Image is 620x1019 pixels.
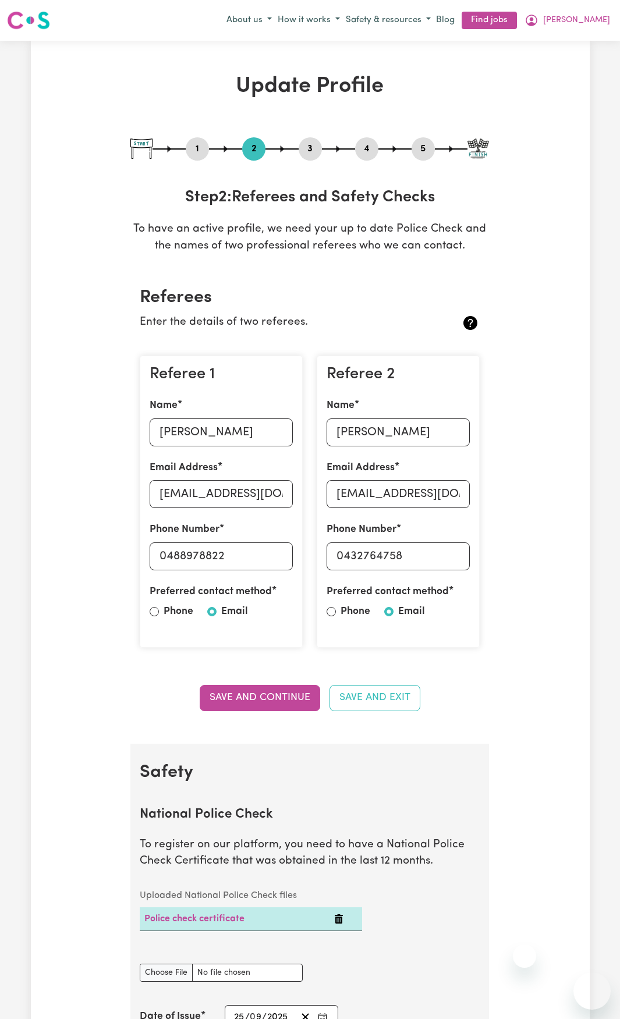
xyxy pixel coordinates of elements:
[200,685,320,711] button: Save and Continue
[412,141,435,157] button: Go to step 5
[513,945,536,968] iframe: Close message
[573,972,611,1010] iframe: Button to launch messaging window
[327,522,396,537] label: Phone Number
[150,584,272,599] label: Preferred contact method
[140,807,480,823] h2: National Police Check
[242,141,265,157] button: Go to step 2
[186,141,209,157] button: Go to step 1
[140,314,423,331] p: Enter the details of two referees.
[343,11,434,30] button: Safety & resources
[327,398,355,413] label: Name
[327,365,470,385] h3: Referee 2
[140,762,480,784] h2: Safety
[334,912,343,926] button: Delete Police check certificate
[327,584,449,599] label: Preferred contact method
[150,365,293,385] h3: Referee 1
[150,522,219,537] label: Phone Number
[330,685,420,711] button: Save and Exit
[144,914,245,924] a: Police check certificate
[299,141,322,157] button: Go to step 3
[140,884,362,907] caption: Uploaded National Police Check files
[150,460,218,475] label: Email Address
[341,604,370,619] label: Phone
[522,10,613,30] button: My Account
[221,604,248,619] label: Email
[462,12,517,30] a: Find jobs
[130,73,489,100] h1: Update Profile
[224,11,275,30] button: About us
[140,837,480,871] p: To register on our platform, you need to have a National Police Check Certificate that was obtain...
[434,12,457,30] a: Blog
[275,11,343,30] button: How it works
[398,604,425,619] label: Email
[130,189,489,208] h3: Step 2 : Referees and Safety Checks
[140,287,480,309] h2: Referees
[150,398,178,413] label: Name
[355,141,378,157] button: Go to step 4
[7,7,50,34] a: Careseekers logo
[164,604,193,619] label: Phone
[327,460,395,475] label: Email Address
[130,221,489,255] p: To have an active profile, we need your up to date Police Check and the names of two professional...
[543,14,610,27] span: [PERSON_NAME]
[7,10,50,31] img: Careseekers logo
